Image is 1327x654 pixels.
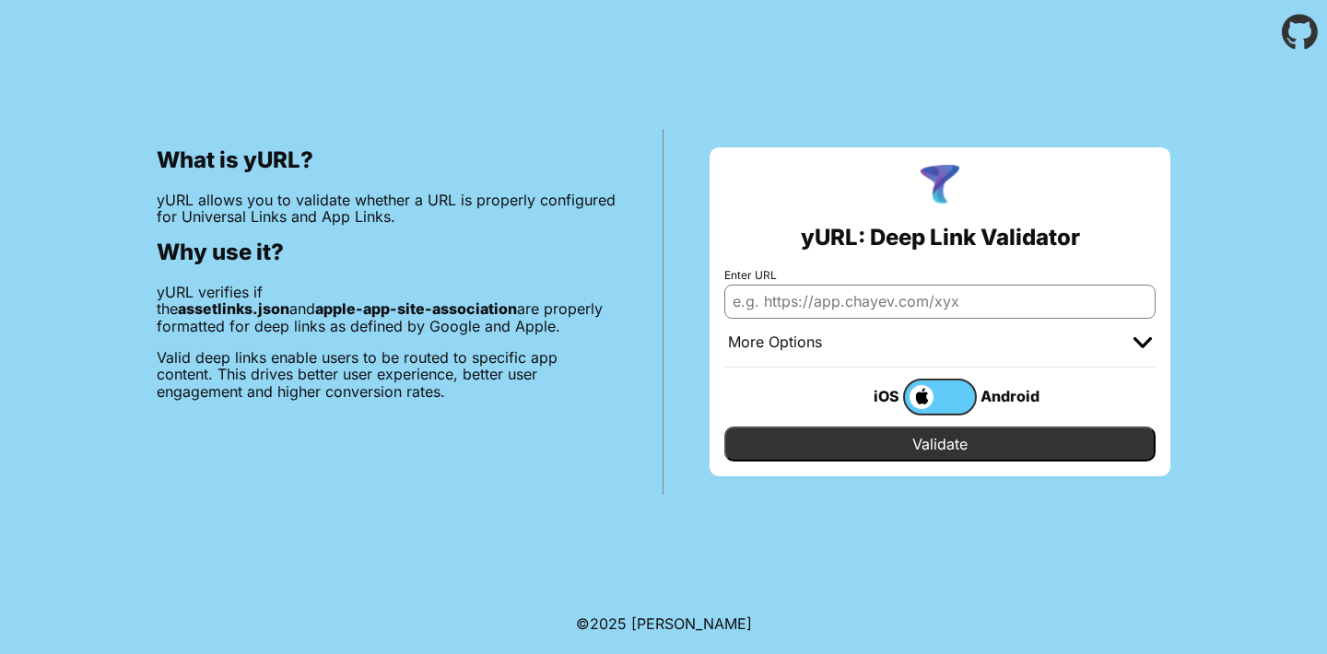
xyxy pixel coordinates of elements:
img: chevron [1133,337,1152,348]
input: Validate [724,426,1156,461]
p: yURL allows you to validate whether a URL is properly configured for Universal Links and App Links. [157,192,617,226]
p: Valid deep links enable users to be routed to specific app content. This drives better user exper... [157,349,617,400]
img: yURL Logo [916,162,964,210]
label: Enter URL [724,269,1156,282]
div: Android [977,384,1051,408]
b: assetlinks.json [178,299,289,318]
a: Michael Ibragimchayev's Personal Site [631,614,752,633]
span: 2025 [590,614,627,633]
h2: yURL: Deep Link Validator [801,225,1080,251]
div: More Options [728,333,822,352]
footer: © [576,593,752,654]
b: apple-app-site-association [315,299,517,318]
div: iOS [829,384,903,408]
p: yURL verifies if the and are properly formatted for deep links as defined by Google and Apple. [157,284,617,334]
h2: What is yURL? [157,147,617,173]
input: e.g. https://app.chayev.com/xyx [724,285,1156,318]
h2: Why use it? [157,239,617,265]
